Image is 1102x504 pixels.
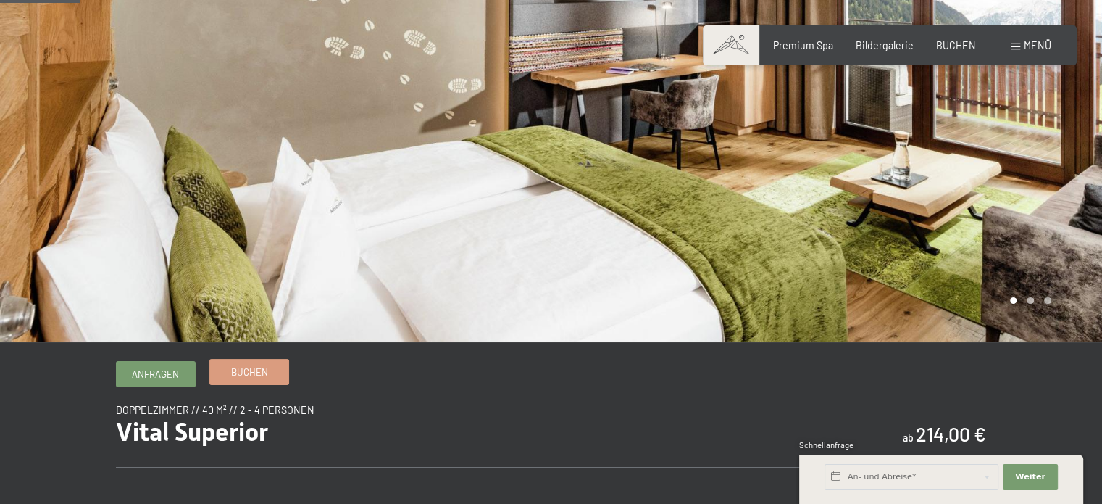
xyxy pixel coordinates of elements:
a: BUCHEN [936,39,976,51]
span: Vital Superior [116,417,268,447]
span: Schnellanfrage [799,440,853,450]
button: Weiter [1003,464,1058,490]
span: ab [903,431,914,444]
a: Anfragen [117,362,195,386]
a: Premium Spa [773,39,833,51]
a: Bildergalerie [856,39,914,51]
span: Weiter [1015,471,1045,483]
span: Doppelzimmer // 40 m² // 2 - 4 Personen [116,404,314,416]
b: 214,00 € [916,422,986,445]
span: Anfragen [132,368,179,381]
a: Buchen [210,360,288,384]
span: Buchen [231,365,268,379]
span: Menü [1024,39,1051,51]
